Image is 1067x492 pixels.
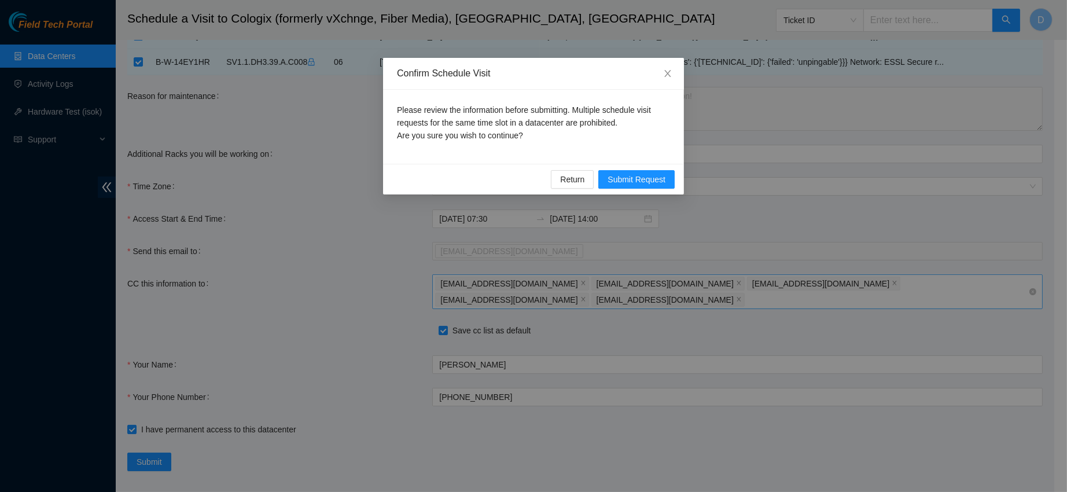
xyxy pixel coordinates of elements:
span: Submit Request [608,173,665,186]
button: Submit Request [598,170,675,189]
span: close [663,69,672,78]
span: Return [560,173,584,186]
button: Return [551,170,594,189]
button: Close [652,58,684,90]
p: Please review the information before submitting. Multiple schedule visit requests for the same ti... [397,104,670,142]
div: Confirm Schedule Visit [397,67,670,80]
